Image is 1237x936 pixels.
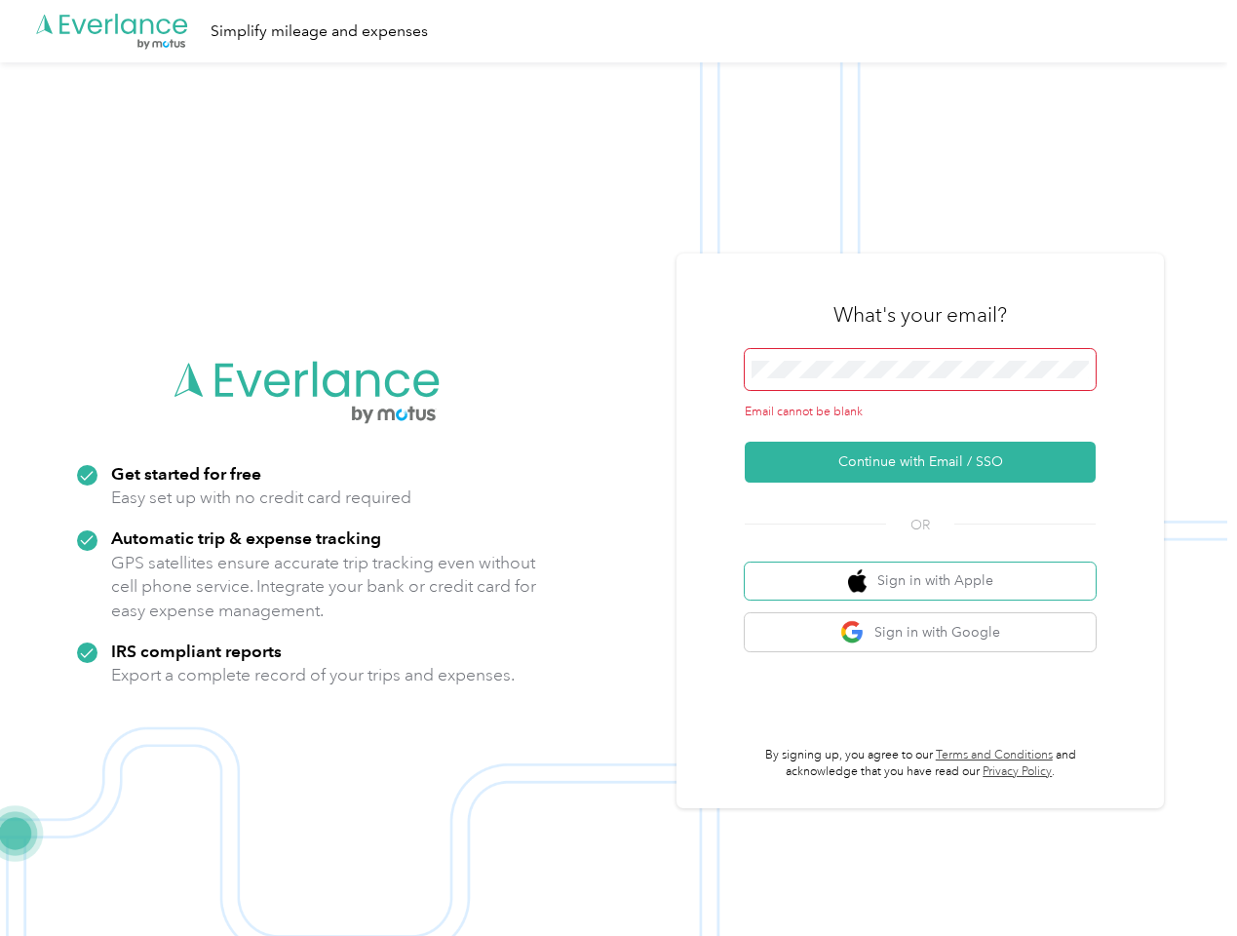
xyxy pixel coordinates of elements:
strong: Automatic trip & expense tracking [111,527,381,548]
div: Simplify mileage and expenses [211,19,428,44]
a: Terms and Conditions [936,748,1053,762]
p: By signing up, you agree to our and acknowledge that you have read our . [745,747,1096,781]
p: Easy set up with no credit card required [111,486,411,510]
img: apple logo [848,569,868,594]
a: Privacy Policy [983,764,1052,779]
div: Email cannot be blank [745,404,1096,421]
h3: What's your email? [833,301,1007,329]
img: google logo [840,620,865,644]
strong: Get started for free [111,463,261,484]
p: Export a complete record of your trips and expenses. [111,663,515,687]
strong: IRS compliant reports [111,641,282,661]
button: google logoSign in with Google [745,613,1096,651]
span: OR [886,515,954,535]
p: GPS satellites ensure accurate trip tracking even without cell phone service. Integrate your bank... [111,551,537,623]
button: Continue with Email / SSO [745,442,1096,483]
button: apple logoSign in with Apple [745,563,1096,601]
